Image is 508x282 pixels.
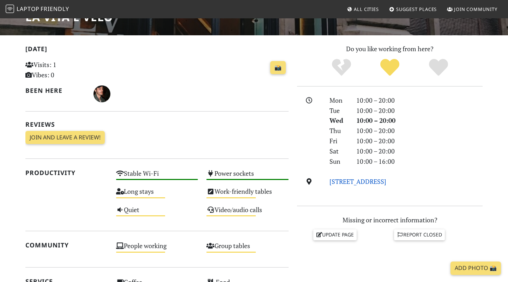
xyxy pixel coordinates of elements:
p: Visits: 1 Vibes: 0 [25,60,108,80]
div: 10:00 – 20:00 [352,146,487,156]
h2: Reviews [25,121,289,128]
h2: [DATE] [25,45,289,55]
span: All Cities [354,6,379,12]
div: 10:00 – 20:00 [352,126,487,136]
a: All Cities [344,3,382,16]
div: 10:00 – 20:00 [352,115,487,126]
div: Tue [325,106,352,116]
span: Calin Radu [93,89,110,97]
div: Sat [325,146,352,156]
p: Missing or incorrect information? [297,215,483,225]
a: Add Photo 📸 [450,262,501,275]
span: Friendly [41,5,69,13]
div: Thu [325,126,352,136]
p: Do you like working from here? [297,44,483,54]
div: People working [112,240,202,258]
div: Quiet [112,204,202,222]
div: Video/audio calls [202,204,293,222]
div: 10:00 – 16:00 [352,156,487,167]
div: Long stays [112,186,202,204]
img: 4783-calin.jpg [93,85,110,102]
h2: Productivity [25,169,108,176]
a: [STREET_ADDRESS] [329,177,386,186]
span: Laptop [17,5,40,13]
a: 📸 [270,61,286,74]
h1: La Vita e Velo [25,10,116,24]
div: Group tables [202,240,293,258]
a: Join Community [444,3,500,16]
span: Join Community [454,6,497,12]
h2: Community [25,241,108,249]
div: 10:00 – 20:00 [352,136,487,146]
div: Work-friendly tables [202,186,293,204]
div: Definitely! [414,58,463,77]
div: Sun [325,156,352,167]
div: 10:00 – 20:00 [352,95,487,106]
div: 10:00 – 20:00 [352,106,487,116]
a: LaptopFriendly LaptopFriendly [6,3,69,16]
div: Fri [325,136,352,146]
img: LaptopFriendly [6,5,14,13]
h2: Been here [25,87,85,94]
a: Report closed [394,229,445,240]
div: Yes [365,58,414,77]
a: Suggest Places [386,3,440,16]
div: Wed [325,115,352,126]
div: Mon [325,95,352,106]
a: Join and leave a review! [25,131,105,144]
div: No [317,58,366,77]
div: Power sockets [202,168,293,186]
a: Update page [313,229,357,240]
span: Suggest Places [396,6,437,12]
div: Stable Wi-Fi [112,168,202,186]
